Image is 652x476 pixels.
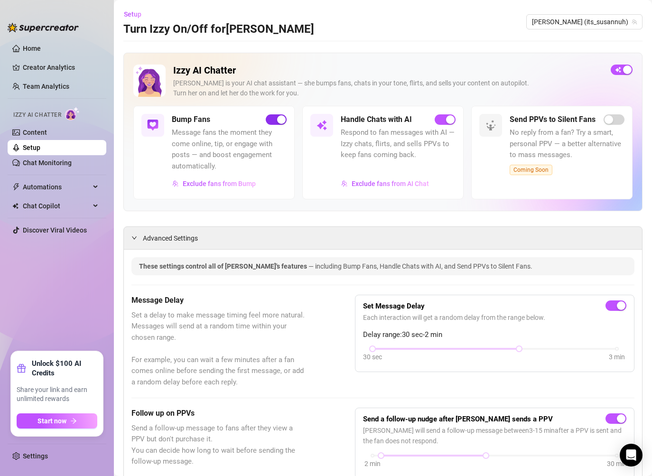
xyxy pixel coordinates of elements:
span: [PERSON_NAME] will send a follow-up message between 3 - 15 min after a PPV is sent and the fan do... [363,425,626,446]
span: Exclude fans from AI Chat [352,180,429,187]
a: Content [23,129,47,136]
span: Each interaction will get a random delay from the range below. [363,312,626,323]
a: Team Analytics [23,83,69,90]
h5: Handle Chats with AI [341,114,412,125]
span: No reply from a fan? Try a smart, personal PPV — a better alternative to mass messages. [510,127,624,161]
div: expanded [131,233,143,243]
span: Share your link and earn unlimited rewards [17,385,97,404]
h5: Send PPVs to Silent Fans [510,114,596,125]
span: Delay range: 30 sec - 2 min [363,329,626,341]
strong: Send a follow-up nudge after [PERSON_NAME] sends a PPV [363,415,553,423]
h5: Bump Fans [172,114,210,125]
img: svg%3e [316,120,327,131]
span: Automations [23,179,90,195]
a: Chat Monitoring [23,159,72,167]
a: Creator Analytics [23,60,99,75]
a: Setup [23,144,40,151]
a: Settings [23,452,48,460]
span: expanded [131,235,137,241]
span: These settings control all of [PERSON_NAME]'s features [139,262,308,270]
h3: Turn Izzy On/Off for [PERSON_NAME] [123,22,314,37]
span: Coming Soon [510,165,552,175]
h5: Message Delay [131,295,307,306]
button: Setup [123,7,149,22]
span: Send a follow-up message to fans after they view a PPV but don't purchase it. You can decide how ... [131,423,307,467]
strong: Set Message Delay [363,302,425,310]
span: Chat Copilot [23,198,90,214]
span: — including Bump Fans, Handle Chats with AI, and Send PPVs to Silent Fans. [308,262,532,270]
button: Exclude fans from Bump [172,176,256,191]
span: Izzy AI Chatter [13,111,61,120]
span: arrow-right [70,418,77,424]
img: svg%3e [341,180,348,187]
button: Exclude fans from AI Chat [341,176,429,191]
span: Setup [124,10,141,18]
div: 30 sec [363,352,382,362]
strong: Unlock $100 AI Credits [32,359,97,378]
img: AI Chatter [65,107,80,121]
img: svg%3e [172,180,179,187]
span: Exclude fans from Bump [183,180,256,187]
div: 2 min [364,458,381,469]
img: Izzy AI Chatter [133,65,166,97]
div: 3 min [609,352,625,362]
span: Set a delay to make message timing feel more natural. Messages will send at a random time within ... [131,310,307,388]
div: 30 min [607,458,627,469]
span: Start now [37,417,66,425]
span: Respond to fan messages with AI — Izzy chats, flirts, and sells PPVs to keep fans coming back. [341,127,456,161]
span: thunderbolt [12,183,20,191]
span: team [632,19,637,25]
span: gift [17,364,26,373]
img: Chat Copilot [12,203,19,209]
span: Susanna (its_susannuh) [532,15,637,29]
h2: Izzy AI Chatter [173,65,603,76]
img: svg%3e [485,120,496,131]
div: [PERSON_NAME] is your AI chat assistant — she bumps fans, chats in your tone, flirts, and sells y... [173,78,603,98]
div: Open Intercom Messenger [620,444,643,467]
a: Discover Viral Videos [23,226,87,234]
img: svg%3e [147,120,158,131]
button: Start nowarrow-right [17,413,97,429]
img: logo-BBDzfeDw.svg [8,23,79,32]
h5: Follow up on PPVs [131,408,307,419]
a: Home [23,45,41,52]
span: Advanced Settings [143,233,198,243]
span: Message fans the moment they come online, tip, or engage with posts — and boost engagement automa... [172,127,287,172]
